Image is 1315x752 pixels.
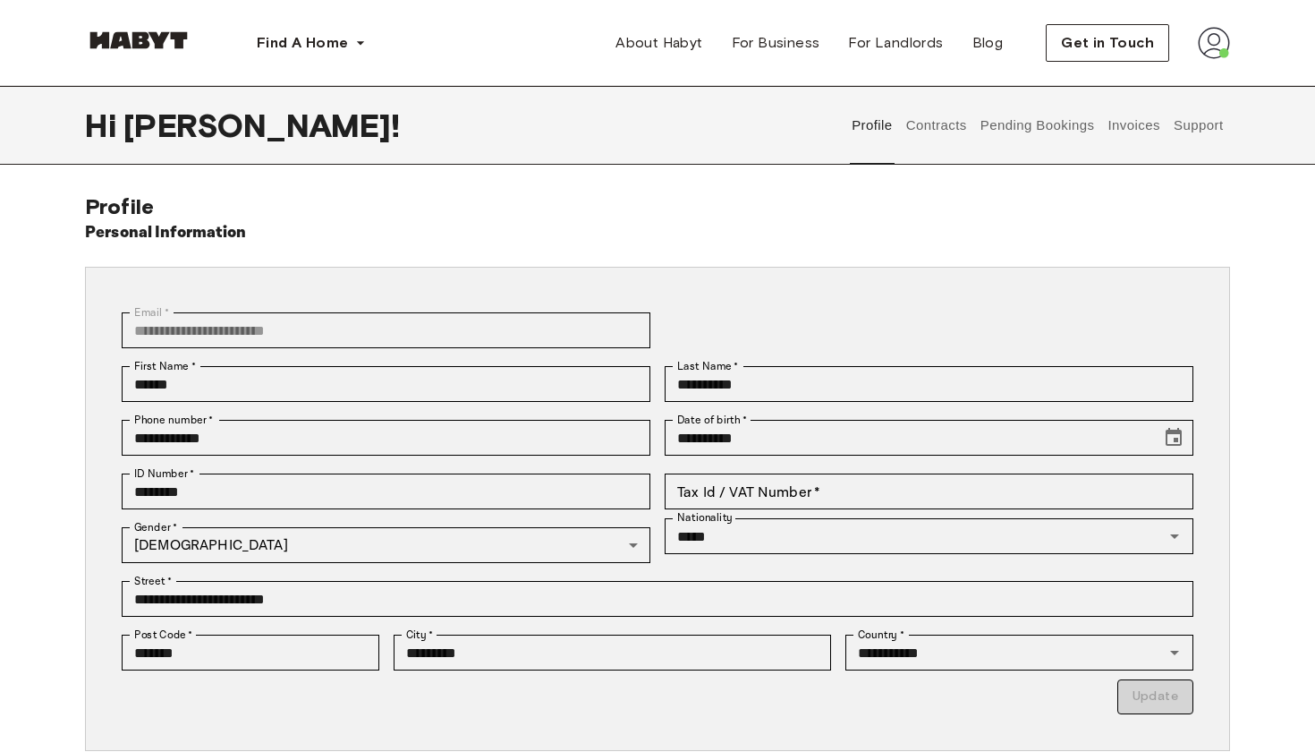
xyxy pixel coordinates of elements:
[1162,524,1187,549] button: Open
[732,32,820,54] span: For Business
[834,25,957,61] a: For Landlords
[717,25,835,61] a: For Business
[958,25,1018,61] a: Blog
[850,86,895,165] button: Profile
[122,527,650,563] div: [DEMOGRAPHIC_DATA]
[972,32,1004,54] span: Blog
[134,358,196,374] label: First Name
[677,358,739,374] label: Last Name
[1171,86,1226,165] button: Support
[134,304,169,320] label: Email
[85,220,247,245] h6: Personal Information
[1156,420,1192,456] button: Choose date, selected date is Nov 29, 2001
[904,86,969,165] button: Contracts
[601,25,717,61] a: About Habyt
[406,627,434,643] label: City
[615,32,702,54] span: About Habyt
[1106,86,1162,165] button: Invoices
[134,573,172,589] label: Street
[85,31,192,49] img: Habyt
[1061,32,1154,54] span: Get in Touch
[85,107,123,144] span: Hi
[242,25,380,61] button: Find A Home
[848,32,943,54] span: For Landlords
[85,193,154,219] span: Profile
[845,86,1230,165] div: user profile tabs
[134,627,193,643] label: Post Code
[134,466,194,482] label: ID Number
[134,519,177,535] label: Gender
[1198,27,1230,59] img: avatar
[123,107,400,144] span: [PERSON_NAME] !
[1162,640,1187,665] button: Open
[858,627,904,643] label: Country
[257,32,348,54] span: Find A Home
[134,412,214,428] label: Phone number
[1046,24,1169,62] button: Get in Touch
[677,510,733,526] label: Nationality
[978,86,1097,165] button: Pending Bookings
[122,312,650,348] div: You can't change your email address at the moment. Please reach out to customer support in case y...
[677,412,747,428] label: Date of birth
